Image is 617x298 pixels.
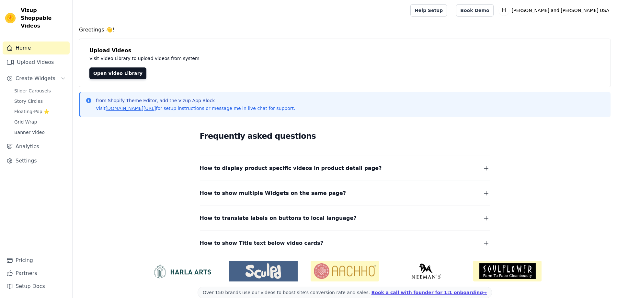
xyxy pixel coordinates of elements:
button: H [PERSON_NAME] and [PERSON_NAME] USA [499,5,612,16]
h4: Greetings 👋! [79,26,611,34]
h4: Upload Videos [89,47,600,54]
a: Book a call with founder for 1:1 onboarding [371,290,487,295]
a: [DOMAIN_NAME][URL] [106,106,156,111]
a: Slider Carousels [10,86,70,95]
span: Slider Carousels [14,88,51,94]
button: Create Widgets [3,72,70,85]
p: from Shopify Theme Editor, add the Vizup App Block [96,97,295,104]
span: Floating-Pop ⭐ [14,108,49,115]
span: Banner Video [14,129,45,136]
img: Aachho [311,261,379,281]
p: [PERSON_NAME] and [PERSON_NAME] USA [509,5,612,16]
span: How to translate labels on buttons to local language? [200,214,357,223]
span: Grid Wrap [14,119,37,125]
a: Home [3,42,70,54]
span: How to display product specific videos in product detail page? [200,164,382,173]
a: Banner Video [10,128,70,137]
span: Vizup Shoppable Videos [21,6,67,30]
span: How to show multiple Widgets on the same page? [200,189,346,198]
span: How to show Title text below video cards? [200,239,324,248]
img: Soulflower [473,261,542,281]
a: Book Demo [456,4,493,17]
button: How to display product specific videos in product detail page? [200,164,490,173]
h2: Frequently asked questions [200,130,490,143]
a: Pricing [3,254,70,267]
a: Settings [3,154,70,167]
a: Upload Videos [3,56,70,69]
button: How to show Title text below video cards? [200,239,490,248]
img: Neeman's [392,263,460,279]
a: Partners [3,267,70,280]
button: How to translate labels on buttons to local language? [200,214,490,223]
button: How to show multiple Widgets on the same page? [200,189,490,198]
a: Grid Wrap [10,117,70,126]
a: Floating-Pop ⭐ [10,107,70,116]
p: Visit Video Library to upload videos from system [89,54,380,62]
a: Open Video Library [89,67,146,79]
img: Vizup [5,13,16,23]
img: HarlaArts [148,263,216,279]
p: Visit for setup instructions or message me in live chat for support. [96,105,295,112]
span: Create Widgets [16,75,55,82]
span: Story Circles [14,98,43,104]
a: Help Setup [410,4,447,17]
a: Story Circles [10,97,70,106]
a: Analytics [3,140,70,153]
img: Sculpd US [229,263,298,279]
a: Setup Docs [3,280,70,293]
text: H [502,7,506,14]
